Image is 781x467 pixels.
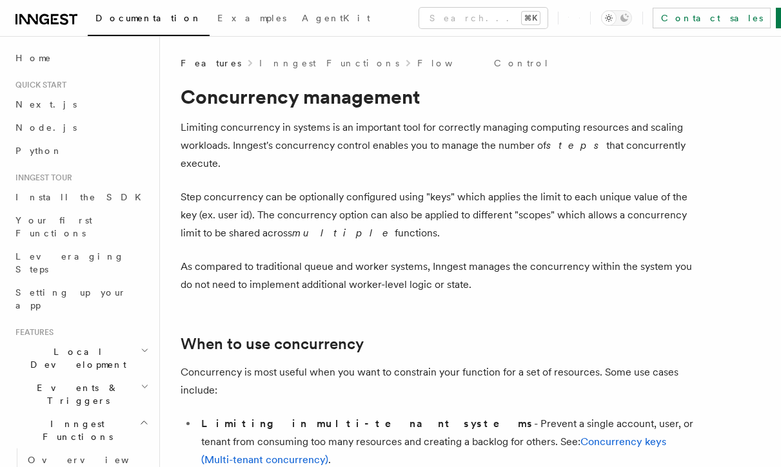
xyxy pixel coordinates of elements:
span: Local Development [10,345,141,371]
button: Toggle dark mode [601,10,632,26]
a: Flow Control [417,57,549,70]
span: Python [15,146,63,156]
button: Search...⌘K [419,8,548,28]
span: Setting up your app [15,287,126,310]
span: Features [181,57,241,70]
a: Node.js [10,116,152,139]
span: Quick start [10,80,66,90]
span: Home [15,52,52,64]
span: Overview [28,455,161,465]
button: Events & Triggers [10,376,152,412]
a: Your first Functions [10,209,152,245]
span: Your first Functions [15,215,92,238]
p: Step concurrency can be optionally configured using "keys" which applies the limit to each unique... [181,188,697,242]
span: Next.js [15,99,77,110]
strong: Limiting in multi-tenant systems [201,417,534,430]
button: Inngest Functions [10,412,152,448]
kbd: ⌘K [522,12,540,24]
em: steps [546,139,606,151]
h1: Concurrency management [181,85,697,108]
p: Concurrency is most useful when you want to constrain your function for a set of resources. Some ... [181,363,697,399]
a: Examples [210,4,294,35]
span: AgentKit [302,13,370,23]
a: Contact sales [653,8,771,28]
span: Leveraging Steps [15,251,124,274]
a: When to use concurrency [181,335,364,353]
a: AgentKit [294,4,378,35]
span: Inngest tour [10,173,72,183]
a: Python [10,139,152,162]
p: Limiting concurrency in systems is an important tool for correctly managing computing resources a... [181,119,697,173]
a: Leveraging Steps [10,245,152,281]
p: As compared to traditional queue and worker systems, Inngest manages the concurrency within the s... [181,258,697,294]
a: Setting up your app [10,281,152,317]
span: Events & Triggers [10,381,141,407]
a: Install the SDK [10,186,152,209]
a: Inngest Functions [259,57,399,70]
span: Features [10,327,54,338]
span: Node.js [15,122,77,133]
button: Local Development [10,340,152,376]
em: multiple [292,227,395,239]
a: Documentation [88,4,210,36]
span: Inngest Functions [10,417,139,443]
span: Install the SDK [15,192,149,202]
a: Home [10,46,152,70]
a: Next.js [10,93,152,116]
span: Examples [217,13,286,23]
span: Documentation [95,13,202,23]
